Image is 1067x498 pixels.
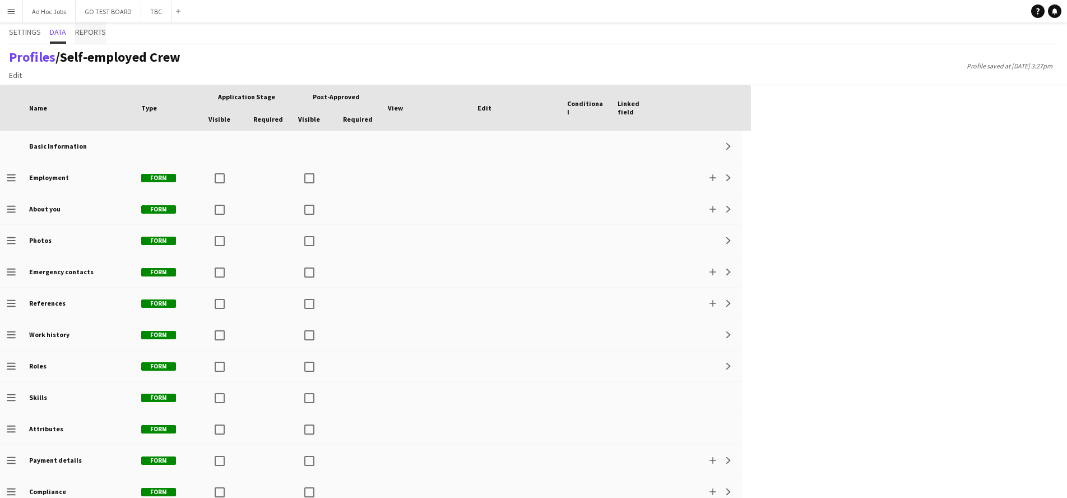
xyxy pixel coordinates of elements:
[29,393,47,402] b: Skills
[618,99,655,116] span: Linked field
[60,48,180,66] span: Self-employed Crew
[29,205,61,213] b: About you
[141,299,176,308] span: Form
[141,362,176,371] span: Form
[477,104,491,112] span: Edit
[29,425,63,433] b: Attributes
[29,299,66,307] b: References
[29,487,66,496] b: Compliance
[4,68,26,82] a: Edit
[29,362,47,370] b: Roles
[9,48,55,66] a: Profiles
[141,237,176,245] span: Form
[50,28,66,36] span: Data
[141,331,176,339] span: Form
[298,115,320,123] span: Visible
[816,47,1067,498] iframe: Chat Widget
[141,174,176,182] span: Form
[141,488,176,496] span: Form
[29,456,82,464] b: Payment details
[141,205,176,214] span: Form
[141,425,176,434] span: Form
[9,70,22,80] span: Edit
[9,28,41,36] span: Settings
[23,1,76,22] button: Ad Hoc Jobs
[343,115,373,123] span: Required
[141,268,176,276] span: Form
[313,93,360,101] span: Post-Approved
[141,457,176,465] span: Form
[75,28,106,36] span: Reports
[29,330,69,339] b: Work history
[141,1,171,22] button: TBC
[29,236,52,245] b: Photos
[76,1,141,22] button: GO TEST BOARD
[253,115,283,123] span: Required
[9,49,180,66] h1: /
[218,93,275,101] span: Application stage
[141,394,176,402] span: Form
[29,268,94,276] b: Emergency contacts
[141,104,157,112] span: Type
[29,142,87,150] b: Basic Information
[388,104,403,112] span: View
[29,173,69,182] b: Employment
[29,104,47,112] span: Name
[208,115,230,123] span: Visible
[567,99,604,116] span: Conditional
